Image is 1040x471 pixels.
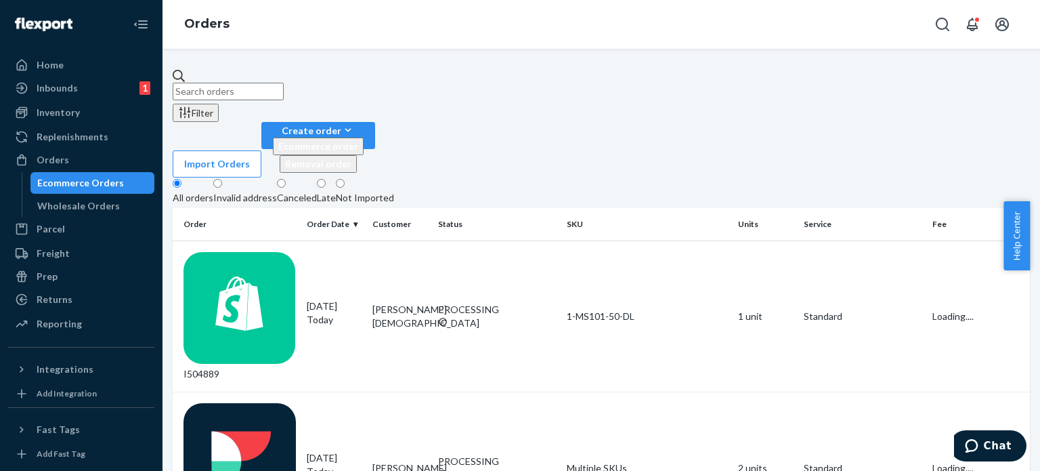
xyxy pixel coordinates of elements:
td: 1 unit [733,241,798,392]
div: Customer [372,218,427,230]
div: Parcel [37,222,65,236]
button: Open account menu [989,11,1016,38]
iframe: Opens a widget where you can chat to one of our agents [954,430,1026,464]
div: 1 [139,81,150,95]
div: PROCESSING [438,455,556,468]
img: Flexport logo [15,18,72,31]
th: Service [798,208,927,241]
div: All orders [173,191,213,205]
input: Late [317,179,326,188]
div: Invalid address [213,191,277,205]
a: Orders [184,16,230,31]
div: Returns [37,293,72,306]
input: Search orders [173,83,284,100]
div: [DATE] [307,300,362,327]
div: Not Imported [336,191,394,205]
div: Inventory [37,106,80,119]
a: Reporting [8,313,154,335]
button: Import Orders [173,150,261,178]
button: Create orderEcommerce orderRemoval order [261,122,375,149]
div: Fast Tags [37,423,80,436]
div: Canceled [277,191,317,205]
a: Wholesale Orders [30,195,155,217]
button: Fast Tags [8,419,154,441]
a: Parcel [8,218,154,240]
input: Not Imported [336,179,345,188]
input: All orders [173,179,181,188]
div: Integrations [37,363,93,376]
div: Wholesale Orders [37,199,120,213]
div: 1-MS101-50-DL [567,310,727,323]
span: Ecommerce order [278,140,358,152]
p: Today [307,313,362,327]
th: Fee [927,208,1030,241]
td: Loading.... [927,241,1030,392]
a: Replenishments [8,126,154,148]
p: Standard [804,310,922,323]
div: Orders [37,153,69,167]
div: Filter [178,106,213,120]
th: Order Date [301,208,367,241]
button: Integrations [8,359,154,380]
th: Status [433,208,561,241]
th: SKU [561,208,733,241]
button: Open Search Box [929,11,956,38]
div: Late [317,191,336,205]
a: Freight [8,243,154,264]
div: I504889 [183,252,296,382]
a: Inventory [8,102,154,123]
th: Order [173,208,301,241]
div: Inbounds [37,81,78,95]
a: Prep [8,266,154,287]
div: Prep [37,270,58,283]
a: Returns [8,289,154,310]
a: Inbounds1 [8,77,154,99]
div: Create order [273,123,364,138]
button: Ecommerce order [273,138,364,155]
button: Close Navigation [127,11,154,38]
a: Home [8,54,154,76]
button: Removal order [280,155,357,173]
div: Replenishments [37,130,108,144]
a: Ecommerce Orders [30,172,155,194]
button: Filter [173,104,219,122]
div: PROCESSING [438,303,556,316]
button: Open notifications [959,11,986,38]
th: Units [733,208,798,241]
div: Ecommerce Orders [37,176,124,190]
ol: breadcrumbs [173,5,240,44]
div: Freight [37,247,70,260]
a: Add Fast Tag [8,446,154,462]
div: Reporting [37,317,82,331]
button: Help Center [1003,201,1030,270]
div: Add Integration [37,388,97,399]
div: Home [37,58,64,72]
span: Removal order [285,158,351,169]
td: [PERSON_NAME][DEMOGRAPHIC_DATA] [367,241,433,392]
input: Canceled [277,179,286,188]
a: Orders [8,149,154,171]
a: Add Integration [8,386,154,402]
input: Invalid address [213,179,222,188]
div: Add Fast Tag [37,448,85,459]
